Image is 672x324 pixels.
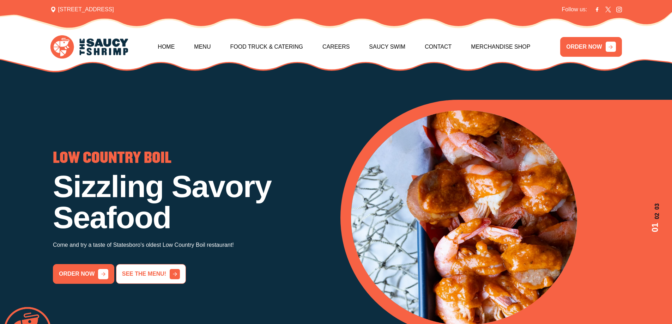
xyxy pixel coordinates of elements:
a: Contact [425,32,452,62]
a: order now [53,264,114,284]
a: Careers [322,32,350,62]
p: Come and try a taste of Statesboro's oldest Low Country Boil restaurant! [53,240,332,250]
a: See the menu! [116,264,186,284]
span: Follow us: [562,5,587,14]
span: 03 [649,203,661,209]
a: Food Truck & Catering [230,32,303,62]
span: LOW COUNTRY BOIL [53,151,171,165]
a: Home [158,32,175,62]
a: Merchandise Shop [471,32,530,62]
a: Menu [194,32,211,62]
img: logo [50,35,128,59]
a: Saucy Swim [369,32,405,62]
span: 01 [649,223,661,232]
h1: Sizzling Savory Seafood [53,171,332,233]
span: 02 [649,213,661,219]
span: [STREET_ADDRESS] [50,5,114,14]
div: 3 / 3 [53,151,332,284]
a: ORDER NOW [560,37,622,57]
